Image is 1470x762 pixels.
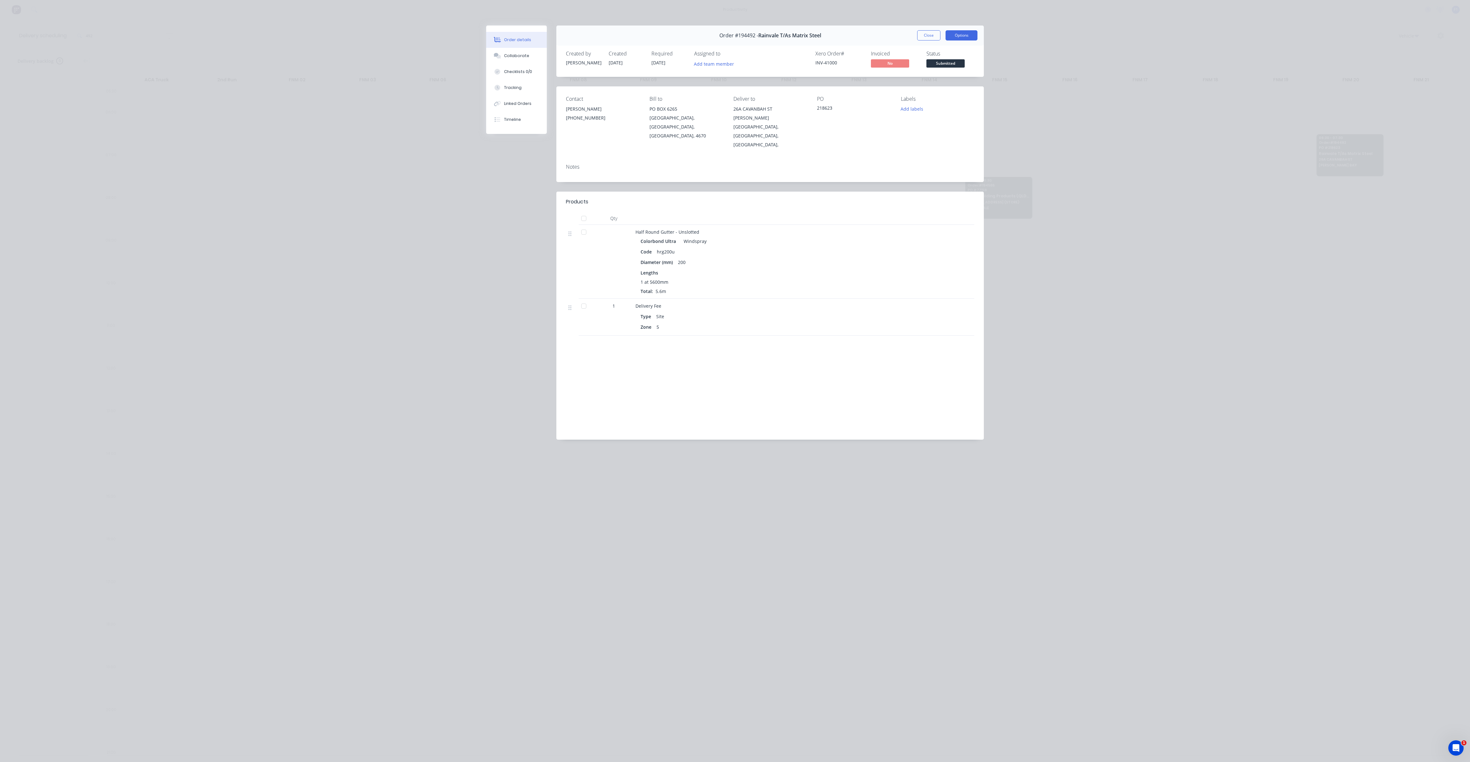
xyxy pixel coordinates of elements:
button: Close [917,30,940,40]
div: Bill to [650,96,723,102]
div: Invoiced [871,51,919,57]
div: Windspray [681,237,707,246]
div: Timeline [504,117,521,122]
div: 26A CAVANBAH ST [733,105,807,114]
span: Lengths [641,269,658,276]
iframe: Intercom live chat [1448,740,1464,756]
div: Assigned to [694,51,758,57]
div: [PHONE_NUMBER] [566,114,639,122]
div: PO [817,96,890,102]
div: 200 [675,258,688,267]
div: 218623 [817,105,890,114]
button: Add labels [897,105,926,113]
span: 1 [1461,740,1466,745]
div: Tracking [504,85,522,91]
button: Linked Orders [486,96,547,112]
div: INV-41000 [815,59,863,66]
div: Labels [901,96,974,102]
div: Site [654,312,667,321]
button: Options [946,30,977,40]
div: Collaborate [504,53,529,59]
div: 5 [654,322,662,332]
span: Half Round Gutter - Unslotted [635,229,699,235]
div: Order details [504,37,531,43]
button: Timeline [486,112,547,128]
div: Code [641,247,654,256]
span: Rainvale T/As Matrix Steel [758,33,821,39]
button: Add team member [694,59,738,68]
span: No [871,59,909,67]
div: [GEOGRAPHIC_DATA], [GEOGRAPHIC_DATA], [GEOGRAPHIC_DATA], 4670 [650,114,723,140]
div: Notes [566,164,974,170]
span: 1 [612,303,615,309]
div: Products [566,198,588,206]
span: Submitted [926,59,965,67]
div: Checklists 0/0 [504,69,532,75]
span: 5.6m [653,288,669,294]
div: Created by [566,51,601,57]
div: Type [641,312,654,321]
span: [DATE] [609,60,623,66]
button: Collaborate [486,48,547,64]
div: Zone [641,322,654,332]
div: Diameter (mm) [641,258,675,267]
span: Total: [641,288,653,294]
div: Status [926,51,974,57]
button: Add team member [691,59,738,68]
div: hrg200u [654,247,677,256]
div: [PERSON_NAME][GEOGRAPHIC_DATA], [GEOGRAPHIC_DATA], [GEOGRAPHIC_DATA], [733,114,807,149]
div: [PERSON_NAME] [566,59,601,66]
div: Deliver to [733,96,807,102]
div: Linked Orders [504,101,531,106]
div: [PERSON_NAME][PHONE_NUMBER] [566,105,639,125]
button: Tracking [486,80,547,96]
div: Xero Order # [815,51,863,57]
button: Order details [486,32,547,48]
span: [DATE] [651,60,665,66]
button: Submitted [926,59,965,69]
div: Required [651,51,687,57]
div: Colorbond Ultra [641,237,679,246]
div: Qty [595,212,633,225]
span: 1 at 5600mm [641,279,668,285]
span: Order #194492 - [719,33,758,39]
div: Contact [566,96,639,102]
div: PO BOX 6265 [650,105,723,114]
div: Created [609,51,644,57]
button: Checklists 0/0 [486,64,547,80]
div: PO BOX 6265[GEOGRAPHIC_DATA], [GEOGRAPHIC_DATA], [GEOGRAPHIC_DATA], 4670 [650,105,723,140]
div: [PERSON_NAME] [566,105,639,114]
span: Delivery Fee [635,303,661,309]
div: 26A CAVANBAH ST[PERSON_NAME][GEOGRAPHIC_DATA], [GEOGRAPHIC_DATA], [GEOGRAPHIC_DATA], [733,105,807,149]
